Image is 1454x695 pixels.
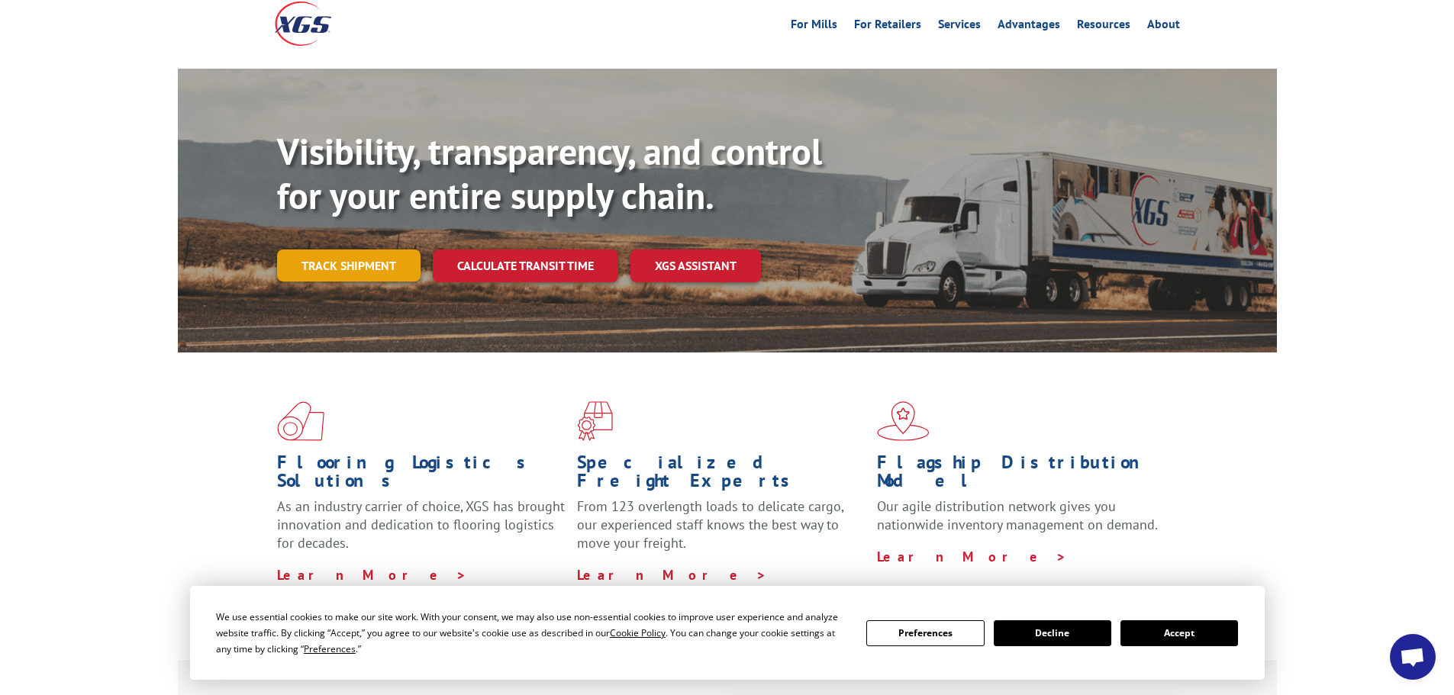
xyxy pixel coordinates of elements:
img: xgs-icon-focused-on-flooring-red [577,401,613,441]
button: Decline [994,620,1111,646]
button: Accept [1120,620,1238,646]
a: For Mills [791,18,837,35]
a: Calculate transit time [433,249,618,282]
a: Track shipment [277,249,421,282]
div: Cookie Consent Prompt [190,586,1265,680]
a: Learn More > [877,548,1067,565]
img: xgs-icon-flagship-distribution-model-red [877,401,930,441]
b: Visibility, transparency, and control for your entire supply chain. [277,127,822,219]
a: About [1147,18,1180,35]
p: From 123 overlength loads to delicate cargo, our experienced staff knows the best way to move you... [577,497,866,565]
a: For Retailers [854,18,921,35]
span: As an industry carrier of choice, XGS has brought innovation and dedication to flooring logistics... [277,497,565,552]
h1: Specialized Freight Experts [577,453,866,497]
h1: Flagship Distribution Model [877,453,1165,497]
div: Open chat [1390,634,1436,680]
a: Learn More > [577,566,767,584]
span: Cookie Policy [610,626,666,639]
div: We use essential cookies to make our site work. With your consent, we may also use non-essential ... [216,609,848,657]
h1: Flooring Logistics Solutions [277,453,566,497]
a: XGS ASSISTANT [630,249,761,282]
span: Preferences [304,642,356,655]
a: Services [938,18,981,35]
a: Resources [1077,18,1130,35]
button: Preferences [866,620,984,646]
a: Learn More > [277,566,467,584]
a: Advantages [998,18,1060,35]
span: Our agile distribution network gives you nationwide inventory management on demand. [877,497,1158,533]
img: xgs-icon-total-supply-chain-intelligence-red [277,401,324,441]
